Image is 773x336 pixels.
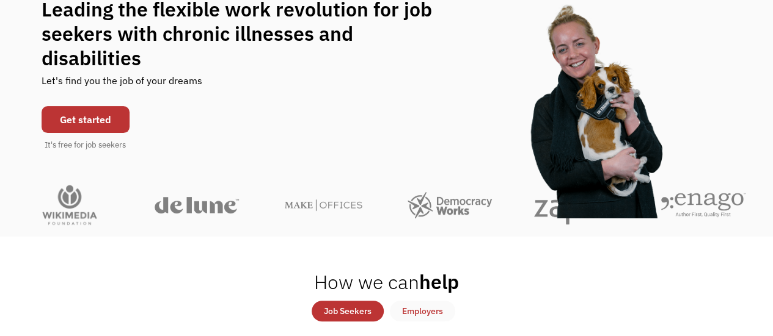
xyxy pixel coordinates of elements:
[314,270,459,294] h2: help
[324,304,372,318] div: Job Seekers
[42,70,202,100] div: Let's find you the job of your dreams
[314,269,419,295] span: How we can
[45,139,126,151] div: It's free for job seekers
[42,106,130,133] a: Get started
[402,304,443,318] div: Employers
